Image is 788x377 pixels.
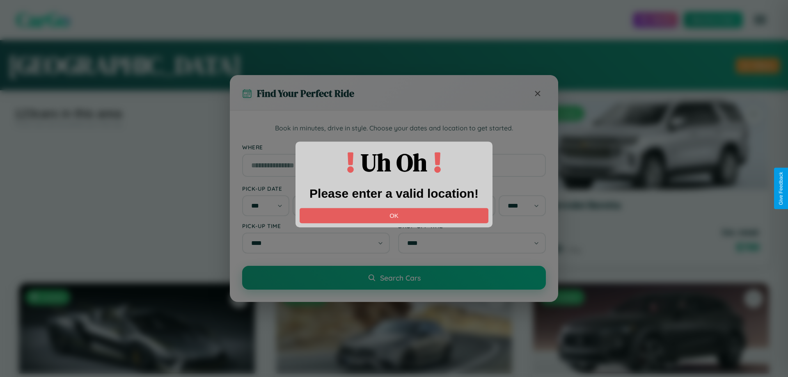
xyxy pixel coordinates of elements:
[380,273,421,282] span: Search Cars
[242,185,390,192] label: Pick-up Date
[242,144,546,151] label: Where
[242,222,390,229] label: Pick-up Time
[398,222,546,229] label: Drop-off Time
[398,185,546,192] label: Drop-off Date
[257,87,354,100] h3: Find Your Perfect Ride
[242,123,546,134] p: Book in minutes, drive in style. Choose your dates and location to get started.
